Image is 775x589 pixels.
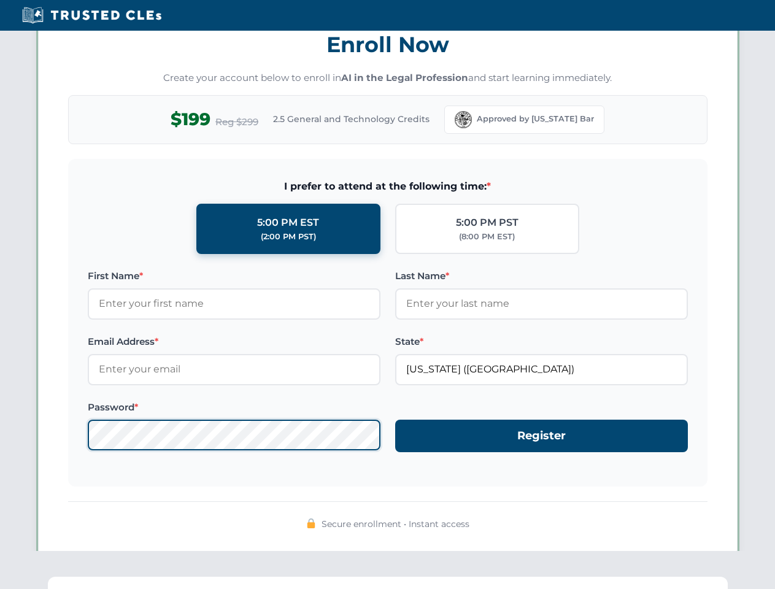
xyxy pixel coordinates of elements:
[215,115,258,129] span: Reg $299
[88,400,380,415] label: Password
[88,288,380,319] input: Enter your first name
[18,6,165,25] img: Trusted CLEs
[68,71,708,85] p: Create your account below to enroll in and start learning immediately.
[341,72,468,83] strong: AI in the Legal Profession
[306,518,316,528] img: 🔒
[477,113,594,125] span: Approved by [US_STATE] Bar
[395,288,688,319] input: Enter your last name
[395,420,688,452] button: Register
[395,354,688,385] input: Florida (FL)
[88,334,380,349] label: Email Address
[273,112,430,126] span: 2.5 General and Technology Credits
[68,25,708,64] h3: Enroll Now
[88,179,688,194] span: I prefer to attend at the following time:
[322,517,469,531] span: Secure enrollment • Instant access
[395,334,688,349] label: State
[395,269,688,283] label: Last Name
[171,106,210,133] span: $199
[88,354,380,385] input: Enter your email
[455,111,472,128] img: Florida Bar
[257,215,319,231] div: 5:00 PM EST
[261,231,316,243] div: (2:00 PM PST)
[456,215,519,231] div: 5:00 PM PST
[88,269,380,283] label: First Name
[459,231,515,243] div: (8:00 PM EST)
